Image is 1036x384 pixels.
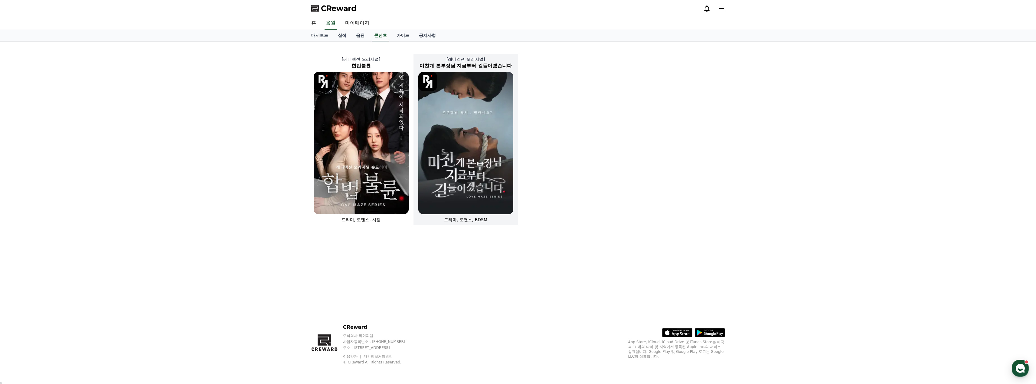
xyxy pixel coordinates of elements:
a: 개인정보처리방침 [364,354,393,359]
h2: 합법불륜 [309,62,413,69]
a: 대화 [40,192,78,207]
a: 실적 [333,30,351,41]
a: 공지사항 [414,30,441,41]
a: 가이드 [392,30,414,41]
span: 드라마, 로맨스, 치정 [342,217,381,222]
a: 홈 [2,192,40,207]
img: 합법불륜 [314,72,409,214]
img: 미친개 본부장님 지금부터 길들이겠습니다 [418,72,513,214]
a: 마이페이지 [340,17,374,30]
p: 주식회사 와이피랩 [343,333,417,338]
a: [레디액션 오리지널] 미친개 본부장님 지금부터 길들이겠습니다 미친개 본부장님 지금부터 길들이겠습니다 [object Object] Logo 드라마, 로맨스, BDSM [413,51,518,227]
p: © CReward All Rights Reserved. [343,360,417,365]
a: 홈 [306,17,321,30]
p: [레디액션 오리지널] [413,56,518,62]
a: [레디액션 오리지널] 합법불륜 합법불륜 [object Object] Logo 드라마, 로맨스, 치정 [309,51,413,227]
a: CReward [311,4,357,13]
span: 대화 [55,201,63,206]
p: CReward [343,324,417,331]
span: 드라마, 로맨스, BDSM [444,217,487,222]
span: 설정 [93,201,101,205]
a: 콘텐츠 [372,30,389,41]
a: 대시보드 [306,30,333,41]
a: 음원 [325,17,337,30]
h2: 미친개 본부장님 지금부터 길들이겠습니다 [413,62,518,69]
span: 홈 [19,201,23,205]
a: 설정 [78,192,116,207]
a: 음원 [351,30,369,41]
img: [object Object] Logo [314,72,333,91]
p: 사업자등록번호 : [PHONE_NUMBER] [343,339,417,344]
a: 이용약관 [343,354,362,359]
p: App Store, iCloud, iCloud Drive 및 iTunes Store는 미국과 그 밖의 나라 및 지역에서 등록된 Apple Inc.의 서비스 상표입니다. Goo... [628,340,725,359]
span: CReward [321,4,357,13]
p: 주소 : [STREET_ADDRESS] [343,345,417,350]
p: [레디액션 오리지널] [309,56,413,62]
img: [object Object] Logo [418,72,437,91]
